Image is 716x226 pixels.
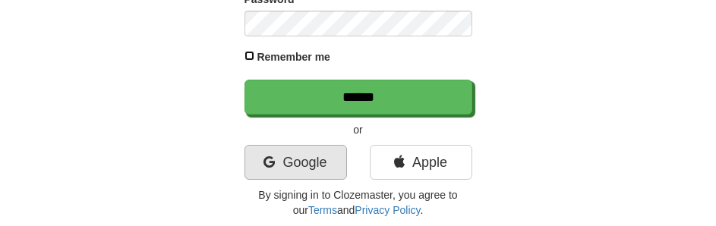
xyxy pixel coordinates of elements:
[370,145,472,180] a: Apple
[244,145,347,180] a: Google
[244,122,472,137] p: or
[257,49,330,64] label: Remember me
[308,204,337,216] a: Terms
[355,204,420,216] a: Privacy Policy
[244,187,472,218] p: By signing in to Clozemaster, you agree to our and .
